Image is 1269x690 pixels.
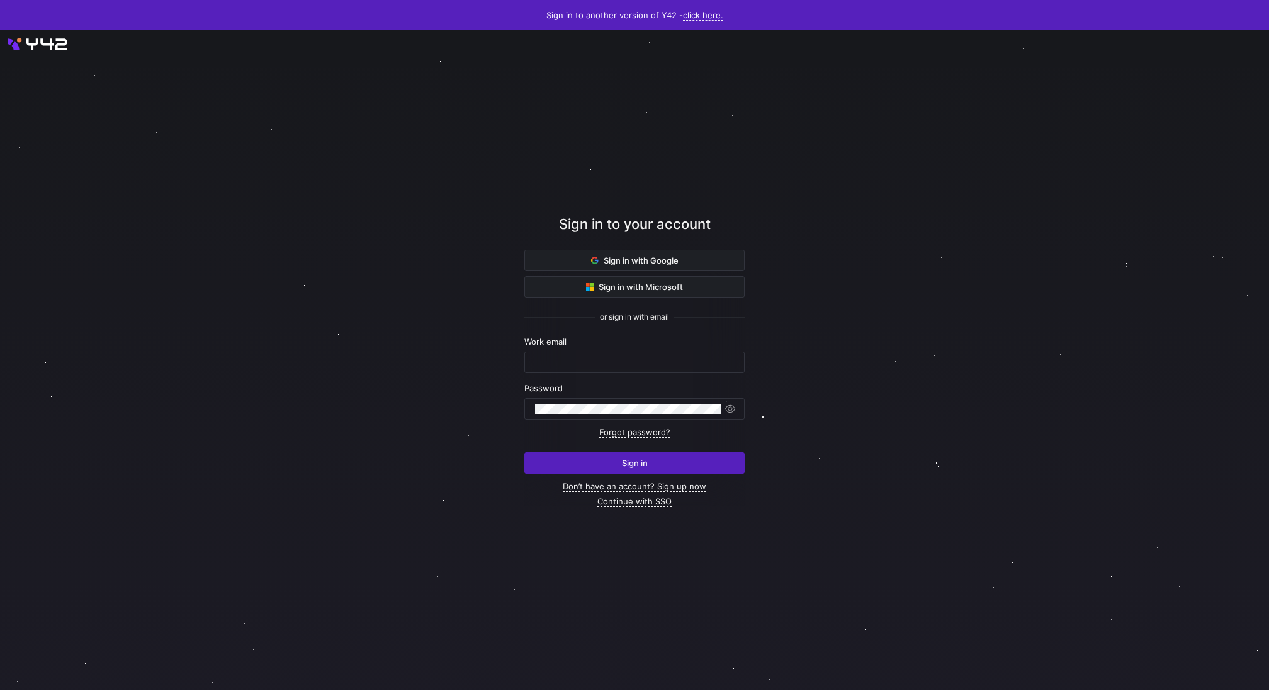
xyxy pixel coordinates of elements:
a: click here. [683,10,723,21]
a: Forgot password? [599,427,670,438]
span: Sign in with Google [591,255,679,265]
span: or sign in with email [600,313,669,321]
button: Sign in with Microsoft [524,276,745,298]
button: Sign in with Google [524,250,745,271]
button: Sign in [524,452,745,474]
a: Don’t have an account? Sign up now [563,481,706,492]
span: Password [524,383,563,393]
a: Continue with SSO [597,496,672,507]
span: Work email [524,337,567,347]
span: Sign in [622,458,648,468]
div: Sign in to your account [524,214,745,250]
span: Sign in with Microsoft [586,282,683,292]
